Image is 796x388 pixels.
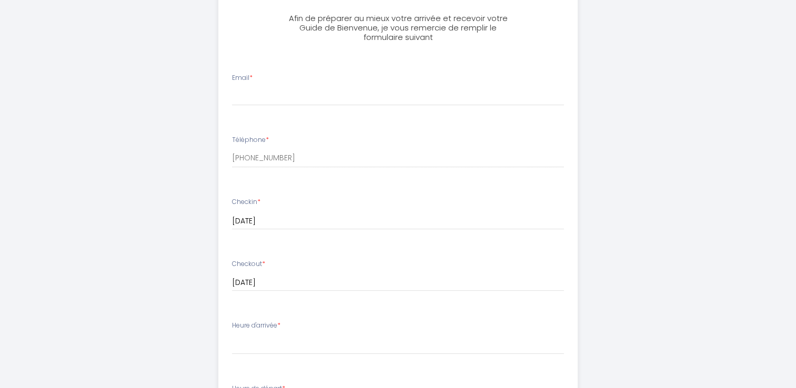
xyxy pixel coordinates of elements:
[232,135,269,145] label: Téléphone
[232,321,280,331] label: Heure d'arrivée
[281,14,515,42] h3: Afin de préparer au mieux votre arrivée et recevoir votre Guide de Bienvenue, je vous remercie de...
[232,259,265,269] label: Checkout
[232,197,260,207] label: Checkin
[232,73,253,83] label: Email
